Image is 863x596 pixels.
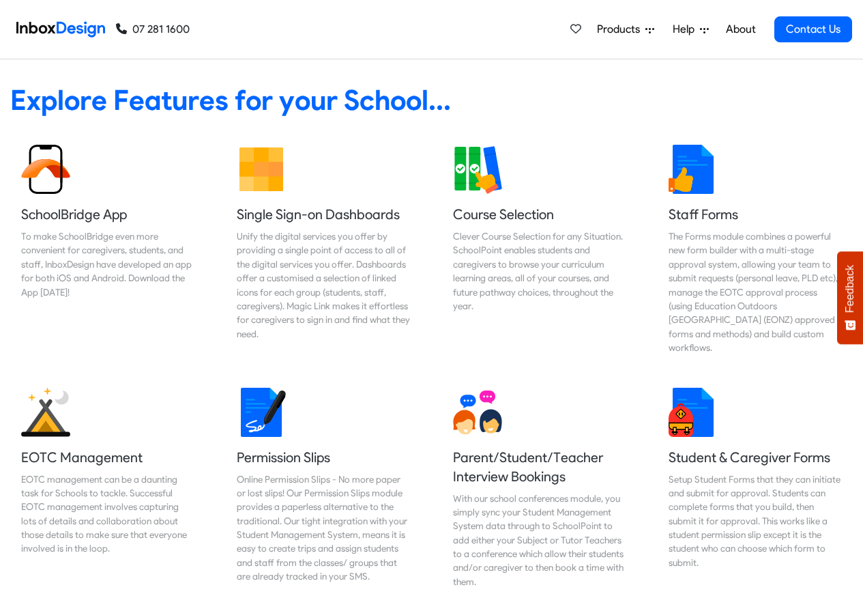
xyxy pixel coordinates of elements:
h5: Parent/Student/Teacher Interview Bookings [453,448,626,486]
div: To make SchoolBridge even more convenient for caregivers, students, and staff, InboxDesign have d... [21,229,194,299]
h5: Permission Slips [237,448,410,467]
a: Contact Us [774,16,852,42]
a: Staff Forms The Forms module combines a powerful new form builder with a multi-stage approval sys... [658,134,853,366]
img: 2022_01_13_icon_course_selection.svg [453,145,502,194]
span: Help [673,21,700,38]
h5: Course Selection [453,205,626,224]
h5: Staff Forms [669,205,842,224]
span: Feedback [844,265,856,313]
h5: Single Sign-on Dashboards [237,205,410,224]
span: Products [597,21,645,38]
div: Clever Course Selection for any Situation. SchoolPoint enables students and caregivers to browse ... [453,229,626,313]
img: 2022_01_13_icon_grid.svg [237,145,286,194]
img: 2022_01_25_icon_eonz.svg [21,388,70,437]
div: Setup Student Forms that they can initiate and submit for approval. Students can complete forms t... [669,472,842,570]
h5: SchoolBridge App [21,205,194,224]
img: 2022_01_13_icon_student_form.svg [669,388,718,437]
h5: Student & Caregiver Forms [669,448,842,467]
img: 2022_01_13_icon_thumbsup.svg [669,145,718,194]
div: EOTC management can be a daunting task for Schools to tackle. Successful EOTC management involves... [21,472,194,556]
a: Products [591,16,660,43]
img: 2022_01_18_icon_signature.svg [237,388,286,437]
img: 2022_01_13_icon_conversation.svg [453,388,502,437]
div: Unify the digital services you offer by providing a single point of access to all of the digital ... [237,229,410,341]
div: Online Permission Slips - No more paper or lost slips! ​Our Permission Slips module provides a pa... [237,472,410,584]
h5: EOTC Management [21,448,194,467]
a: Course Selection Clever Course Selection for any Situation. SchoolPoint enables students and care... [442,134,637,366]
a: SchoolBridge App To make SchoolBridge even more convenient for caregivers, students, and staff, I... [10,134,205,366]
div: The Forms module combines a powerful new form builder with a multi-stage approval system, allowin... [669,229,842,355]
img: 2022_01_13_icon_sb_app.svg [21,145,70,194]
a: 07 281 1600 [116,21,190,38]
a: Help [667,16,714,43]
heading: Explore Features for your School... [10,83,853,117]
a: About [722,16,759,43]
button: Feedback - Show survey [837,251,863,344]
div: With our school conferences module, you simply sync your Student Management System data through t... [453,492,626,589]
a: Single Sign-on Dashboards Unify the digital services you offer by providing a single point of acc... [226,134,421,366]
